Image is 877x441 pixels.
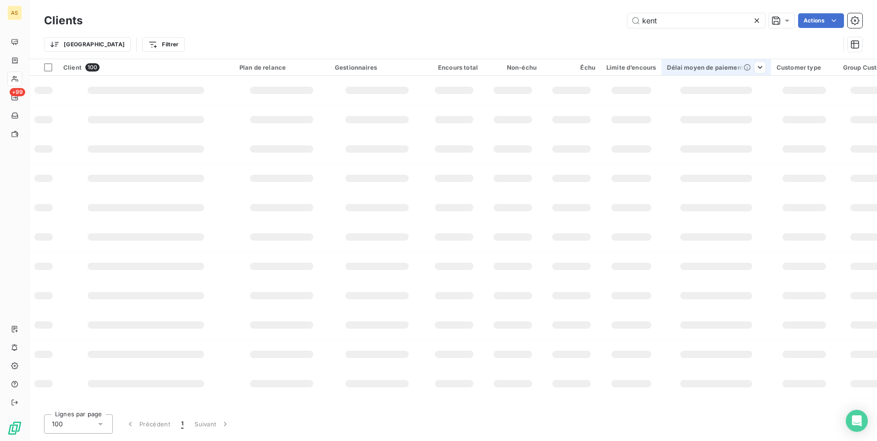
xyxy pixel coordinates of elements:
[627,13,765,28] input: Rechercher
[176,414,189,434] button: 1
[798,13,844,28] button: Actions
[10,88,25,96] span: +99
[7,421,22,435] img: Logo LeanPay
[667,64,765,71] div: Délai moyen de paiement
[189,414,235,434] button: Suivant
[63,64,82,71] span: Client
[142,37,184,52] button: Filtrer
[44,37,131,52] button: [GEOGRAPHIC_DATA]
[239,64,324,71] div: Plan de relance
[44,12,83,29] h3: Clients
[430,64,478,71] div: Encours total
[335,64,419,71] div: Gestionnaires
[7,90,22,105] a: +99
[606,64,656,71] div: Limite d’encours
[52,419,63,429] span: 100
[181,419,183,429] span: 1
[120,414,176,434] button: Précédent
[777,64,832,71] div: Customer type
[7,6,22,20] div: AS
[846,410,868,432] div: Open Intercom Messenger
[548,64,595,71] div: Échu
[85,63,100,72] span: 100
[489,64,537,71] div: Non-échu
